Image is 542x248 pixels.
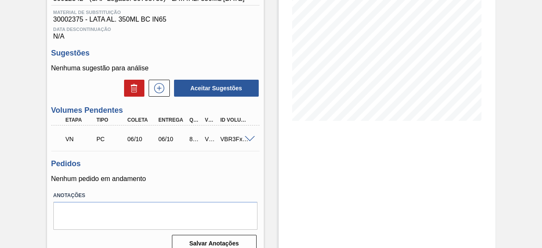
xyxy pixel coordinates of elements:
div: V627543 [203,136,218,142]
label: Anotações [53,189,257,202]
div: 06/10/2025 [125,136,159,142]
h3: Pedidos [51,159,260,168]
h3: Volumes Pendentes [51,106,260,115]
p: Nenhuma sugestão para análise [51,64,260,72]
div: Aceitar Sugestões [170,79,260,98]
button: Aceitar Sugestões [174,80,259,97]
div: Volume de Negociação [64,130,97,148]
p: Nenhum pedido em andamento [51,175,260,183]
div: Tipo [94,117,128,123]
p: VN [66,136,95,142]
div: VBR3FxFHX [218,136,252,142]
div: Excluir Sugestões [120,80,144,97]
div: N/A [51,23,260,40]
div: Volume Portal [203,117,218,123]
div: Nova sugestão [144,80,170,97]
div: Entrega [156,117,190,123]
div: Coleta [125,117,159,123]
div: 06/10/2025 [156,136,190,142]
div: Id Volume Interno [218,117,252,123]
div: Etapa [64,117,97,123]
span: Material de Substituição [53,10,257,15]
div: Pedido de Compra [94,136,128,142]
div: 816,900 [187,136,202,142]
h3: Sugestões [51,49,260,58]
span: 30002375 - LATA AL. 350ML BC IN65 [53,16,257,23]
span: Data Descontinuação [53,27,257,32]
div: Qtde [187,117,202,123]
